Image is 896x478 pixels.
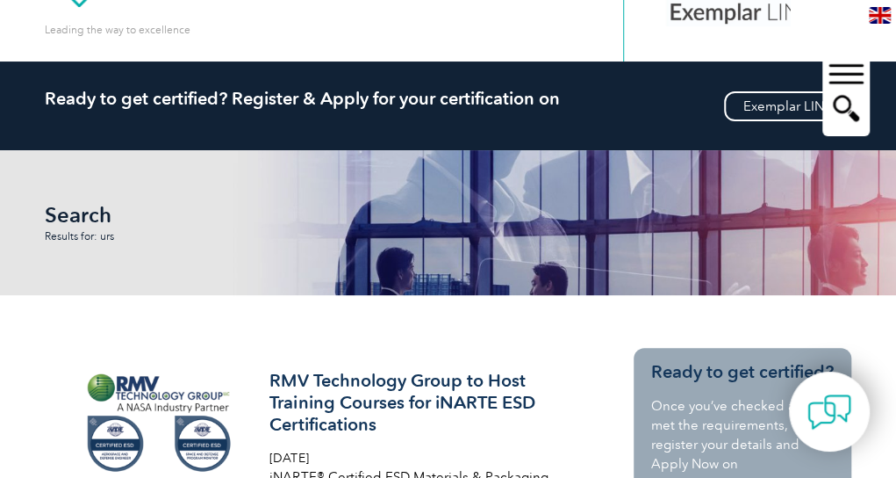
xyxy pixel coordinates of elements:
span: [DATE] [269,451,308,466]
img: en [869,7,891,24]
p: Once you’ve checked and met the requirements, register your details and Apply Now on [651,396,834,474]
img: contact-chat.png [807,390,851,434]
img: Auditor-Online-image-640x360-640-x-416-px-3-300x169.png [67,370,249,473]
a: Exemplar LINK [724,91,851,121]
h1: Search [45,203,308,227]
p: Results for: urs [45,230,290,243]
p: Leading the way to excellence [45,20,190,40]
h3: RMV Technology Group to Host Training Courses for iNARTE ESD Certifications [269,370,582,436]
h3: Ready to get certified? [651,361,834,383]
h2: Ready to get certified? Register & Apply for your certification on [45,88,851,109]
